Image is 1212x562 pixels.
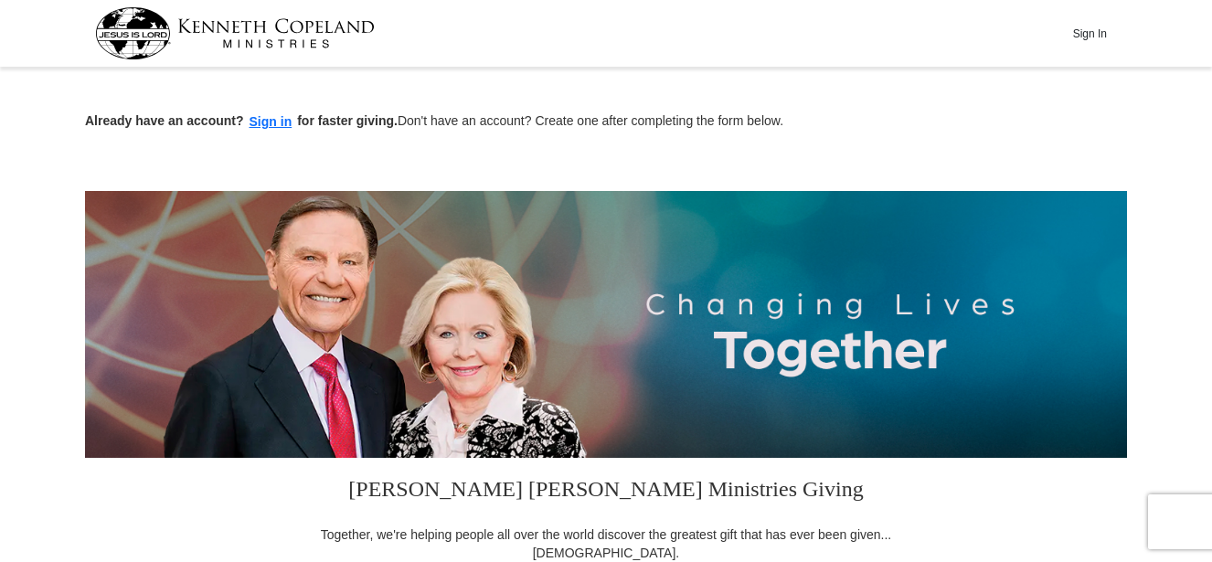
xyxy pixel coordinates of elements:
button: Sign In [1062,19,1117,48]
p: Don't have an account? Create one after completing the form below. [85,111,1127,133]
h3: [PERSON_NAME] [PERSON_NAME] Ministries Giving [309,458,903,525]
button: Sign in [244,111,298,133]
div: Together, we're helping people all over the world discover the greatest gift that has ever been g... [309,525,903,562]
strong: Already have an account? for faster giving. [85,113,398,128]
img: kcm-header-logo.svg [95,7,375,59]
